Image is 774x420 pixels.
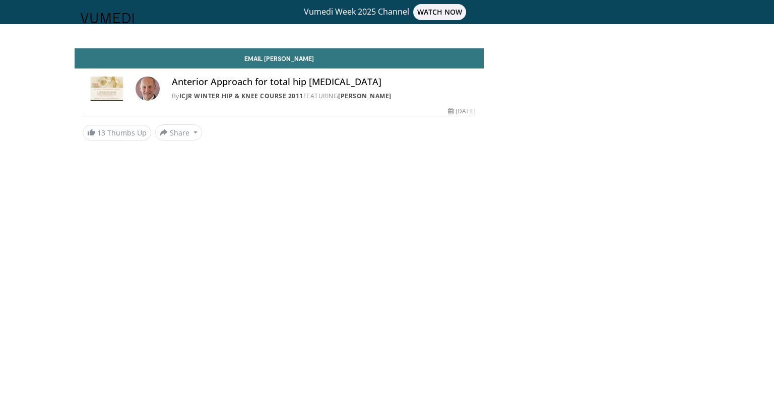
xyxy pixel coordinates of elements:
a: Email [PERSON_NAME] [75,48,484,68]
span: 13 [97,128,105,137]
button: Share [155,124,202,141]
h4: Anterior Approach for total hip [MEDICAL_DATA] [172,77,476,88]
img: ICJR Winter Hip & Knee Course 2011 [83,77,132,101]
img: VuMedi Logo [81,13,134,23]
div: [DATE] [448,107,475,116]
img: Avatar [136,77,160,101]
a: ICJR Winter Hip & Knee Course 2011 [179,92,303,100]
div: By FEATURING [172,92,476,101]
a: 13 Thumbs Up [83,125,151,141]
a: [PERSON_NAME] [338,92,392,100]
